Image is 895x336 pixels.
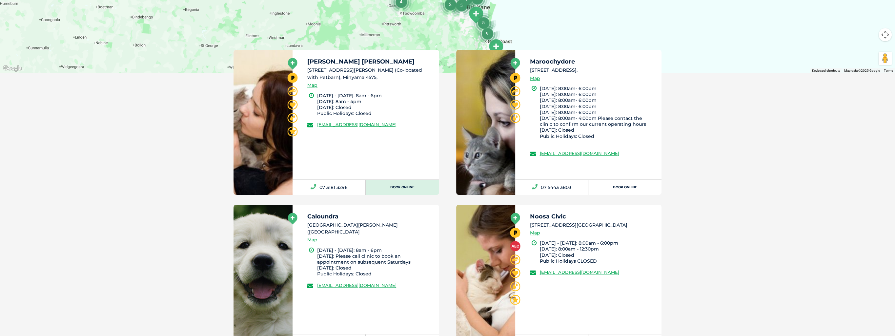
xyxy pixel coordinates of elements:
[317,283,397,288] a: [EMAIL_ADDRESS][DOMAIN_NAME]
[879,28,892,41] button: Map camera controls
[530,214,656,219] h5: Noosa Civic
[307,82,317,89] a: Map
[307,236,317,244] a: Map
[485,36,507,59] div: Tweed Heads
[468,8,498,38] div: 5
[844,69,880,72] span: Map data ©2025 Google
[307,67,433,81] li: [STREET_ADDRESS][PERSON_NAME] (Co-located with Petbarn), Minyama 4575,
[530,222,656,229] li: [STREET_ADDRESS][GEOGRAPHIC_DATA]
[530,67,656,74] li: [STREET_ADDRESS],
[317,122,397,127] a: [EMAIL_ADDRESS][DOMAIN_NAME]
[2,64,23,73] img: Google
[530,59,656,65] h5: Maroochydore
[884,69,893,72] a: Terms (opens in new tab)
[317,247,433,277] li: [DATE] - [DATE]: 8am - 6pm [DATE]: Please call clinic to book an appointment on subsequent Saturd...
[530,75,540,82] a: Map
[879,52,892,65] button: Drag Pegman onto the map to open Street View
[307,214,433,219] h5: Caloundra
[317,93,433,117] li: [DATE] - [DATE]: 8am - 6pm [DATE]: 8am - 4pm [DATE]: Closed Public Holidays: Closed
[515,180,588,195] a: 07 5443 3803
[472,18,502,48] div: 9
[2,64,23,73] a: Open this area in Google Maps (opens a new window)
[812,68,840,73] button: Keyboard shortcuts
[540,151,619,156] a: [EMAIL_ADDRESS][DOMAIN_NAME]
[307,222,433,236] li: [GEOGRAPHIC_DATA][PERSON_NAME] ([GEOGRAPHIC_DATA]
[307,59,433,65] h5: [PERSON_NAME] [PERSON_NAME]
[530,229,540,237] a: Map
[540,240,656,264] li: [DATE] - [DATE]: 8:00am - 6:00pm [DATE]: 8:00am - 12:30pm [DATE]: Closed Public Holidays CLOSED
[540,270,619,275] a: [EMAIL_ADDRESS][DOMAIN_NAME]
[293,180,366,195] a: 07 3181 3296
[588,180,661,195] a: Book Online
[366,180,439,195] a: Book Online
[540,85,656,145] li: [DATE]: 8:00am- 6:00pm [DATE]: 8:00am- 6:00pm [DATE]: 8:00am- 6:00pm [DATE]: 8:00am- 6:00pm [DATE...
